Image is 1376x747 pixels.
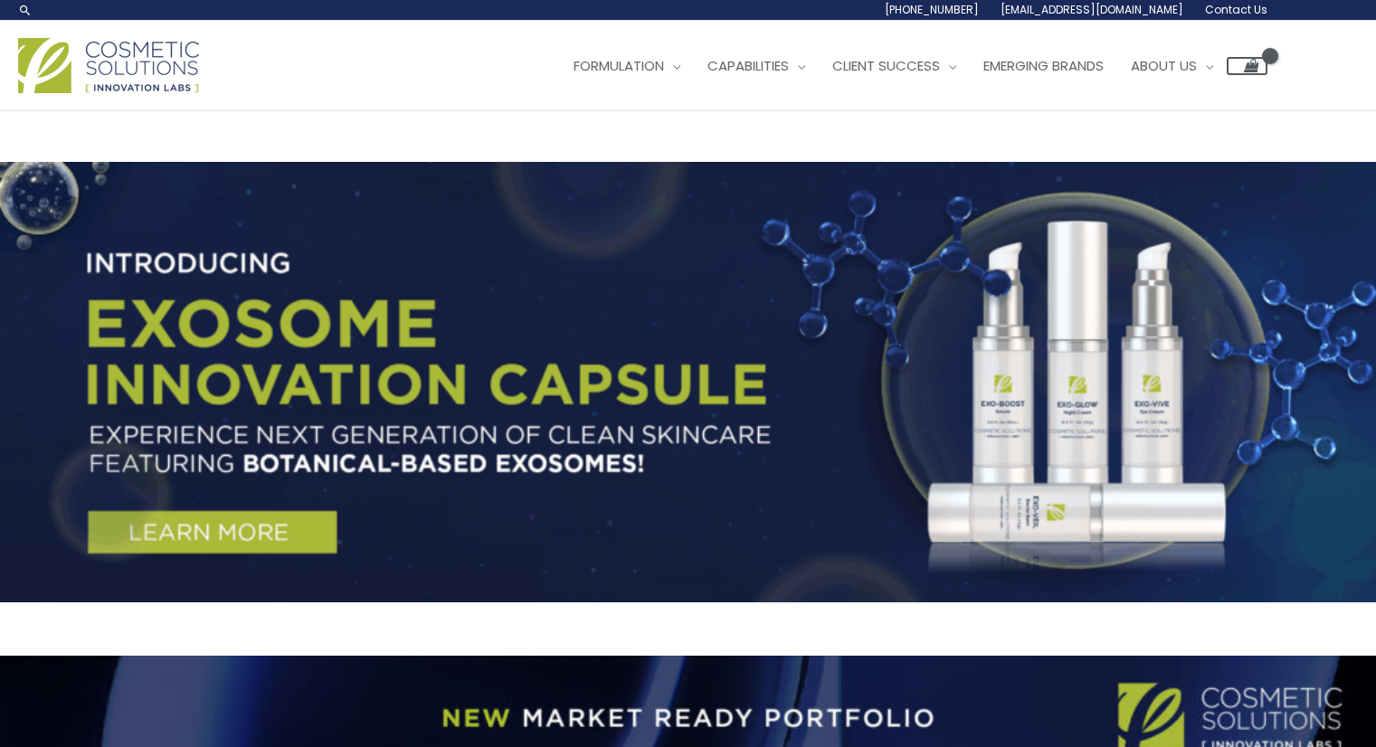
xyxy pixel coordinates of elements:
[1001,2,1183,17] span: [EMAIL_ADDRESS][DOMAIN_NAME]
[885,2,979,17] span: [PHONE_NUMBER]
[832,56,940,75] span: Client Success
[1131,56,1197,75] span: About Us
[707,56,789,75] span: Capabilities
[546,39,1267,93] nav: Site Navigation
[560,39,694,93] a: Formulation
[694,39,819,93] a: Capabilities
[819,39,970,93] a: Client Success
[18,38,199,93] img: Cosmetic Solutions Logo
[983,56,1104,75] span: Emerging Brands
[1117,39,1227,93] a: About Us
[18,3,33,17] a: Search icon link
[574,56,664,75] span: Formulation
[1227,57,1267,75] a: View Shopping Cart, empty
[1205,2,1267,17] span: Contact Us
[970,39,1117,93] a: Emerging Brands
